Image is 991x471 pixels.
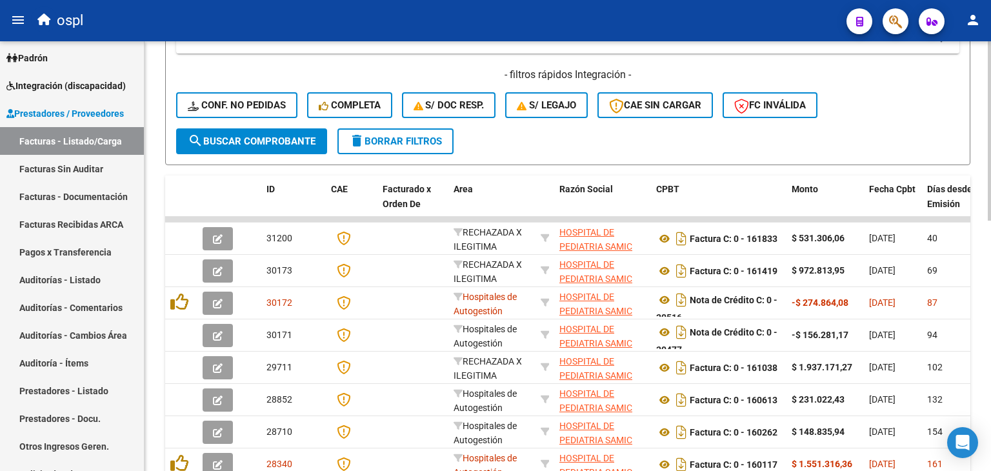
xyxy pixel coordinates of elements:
[927,297,937,308] span: 87
[188,135,315,147] span: Buscar Comprobante
[6,106,124,121] span: Prestadores / Proveedores
[454,259,522,285] span: RECHAZADA X ILEGITIMA
[673,261,690,281] i: Descargar documento
[559,386,646,414] div: 30615915544
[176,68,959,82] h4: - filtros rápidos Integración -
[559,259,632,314] span: HOSPITAL DE PEDIATRIA SAMIC "PROFESOR [PERSON_NAME]"
[927,426,943,437] span: 154
[266,459,292,469] span: 28340
[673,422,690,443] i: Descargar documento
[266,265,292,276] span: 30173
[656,327,777,355] strong: Nota de Crédito C: 0 - 30477
[869,184,916,194] span: Fecha Cpbt
[690,363,777,373] strong: Factura C: 0 - 161038
[6,79,126,93] span: Integración (discapacidad)
[176,128,327,154] button: Buscar Comprobante
[505,92,588,118] button: S/ legajo
[690,459,777,470] strong: Factura C: 0 - 160117
[927,265,937,276] span: 69
[786,175,864,232] datatable-header-cell: Monto
[927,362,943,372] span: 102
[559,322,646,349] div: 30615915544
[927,184,972,209] span: Días desde Emisión
[10,12,26,28] mat-icon: menu
[927,330,937,340] span: 94
[869,394,896,405] span: [DATE]
[454,184,473,194] span: Area
[454,421,517,446] span: Hospitales de Autogestión
[690,395,777,405] strong: Factura C: 0 - 160613
[326,175,377,232] datatable-header-cell: CAE
[792,265,845,276] strong: $ 972.813,95
[792,330,848,340] strong: -$ 156.281,17
[307,92,392,118] button: Completa
[869,233,896,243] span: [DATE]
[673,290,690,310] i: Descargar documento
[927,233,937,243] span: 40
[559,290,646,317] div: 30615915544
[869,265,896,276] span: [DATE]
[673,322,690,343] i: Descargar documento
[454,292,517,317] span: Hospitales de Autogestión
[792,233,845,243] strong: $ 531.306,06
[559,227,632,281] span: HOSPITAL DE PEDIATRIA SAMIC "PROFESOR [PERSON_NAME]"
[927,459,943,469] span: 161
[454,356,522,381] span: RECHAZADA X ILEGITIMA
[383,184,431,209] span: Facturado x Orden De
[559,292,632,346] span: HOSPITAL DE PEDIATRIA SAMIC "PROFESOR [PERSON_NAME]"
[792,362,852,372] strong: $ 1.937.171,27
[792,297,848,308] strong: -$ 274.864,08
[57,6,83,35] span: ospl
[651,175,786,232] datatable-header-cell: CPBT
[965,12,981,28] mat-icon: person
[266,362,292,372] span: 29711
[559,257,646,285] div: 30615915544
[559,354,646,381] div: 30615915544
[402,92,496,118] button: S/ Doc Resp.
[922,175,980,232] datatable-header-cell: Días desde Emisión
[869,459,896,469] span: [DATE]
[656,184,679,194] span: CPBT
[454,388,517,414] span: Hospitales de Autogestión
[188,99,286,111] span: Conf. no pedidas
[673,357,690,378] i: Descargar documento
[869,297,896,308] span: [DATE]
[792,394,845,405] strong: $ 231.022,43
[864,175,922,232] datatable-header-cell: Fecha Cpbt
[6,51,48,65] span: Padrón
[414,99,485,111] span: S/ Doc Resp.
[554,175,651,232] datatable-header-cell: Razón Social
[266,394,292,405] span: 28852
[869,426,896,437] span: [DATE]
[319,99,381,111] span: Completa
[723,92,817,118] button: FC Inválida
[792,426,845,437] strong: $ 148.835,94
[266,426,292,437] span: 28710
[188,133,203,148] mat-icon: search
[454,227,522,252] span: RECHAZADA X ILEGITIMA
[448,175,536,232] datatable-header-cell: Area
[656,295,777,323] strong: Nota de Crédito C: 0 - 30516
[559,225,646,252] div: 30615915544
[690,427,777,437] strong: Factura C: 0 - 160262
[559,388,632,443] span: HOSPITAL DE PEDIATRIA SAMIC "PROFESOR [PERSON_NAME]"
[559,356,632,410] span: HOSPITAL DE PEDIATRIA SAMIC "PROFESOR [PERSON_NAME]"
[261,175,326,232] datatable-header-cell: ID
[559,184,613,194] span: Razón Social
[792,459,852,469] strong: $ 1.551.316,36
[454,324,517,349] span: Hospitales de Autogestión
[176,92,297,118] button: Conf. no pedidas
[266,297,292,308] span: 30172
[927,394,943,405] span: 132
[337,128,454,154] button: Borrar Filtros
[947,427,978,458] div: Open Intercom Messenger
[597,92,713,118] button: CAE SIN CARGAR
[266,233,292,243] span: 31200
[734,99,806,111] span: FC Inválida
[559,324,632,378] span: HOSPITAL DE PEDIATRIA SAMIC "PROFESOR [PERSON_NAME]"
[517,99,576,111] span: S/ legajo
[673,228,690,249] i: Descargar documento
[792,184,818,194] span: Monto
[377,175,448,232] datatable-header-cell: Facturado x Orden De
[690,234,777,244] strong: Factura C: 0 - 161833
